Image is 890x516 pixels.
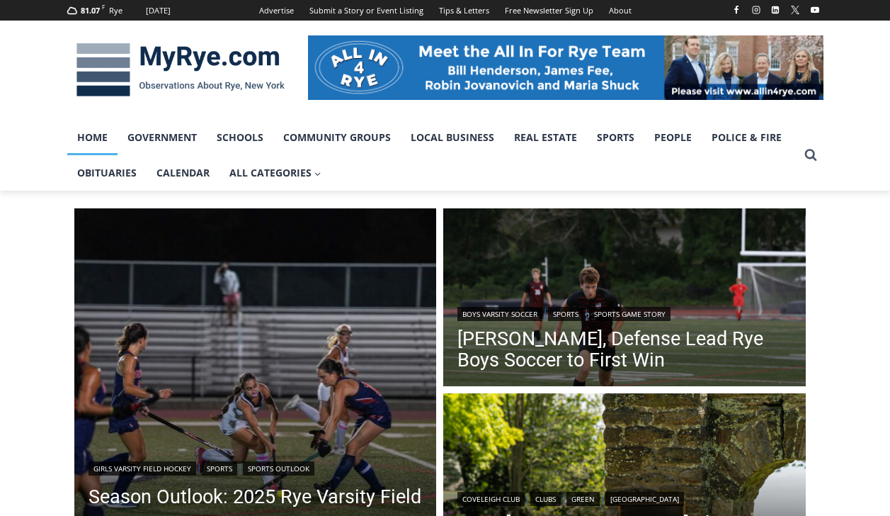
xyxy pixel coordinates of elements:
[81,5,100,16] span: 81.07
[587,120,644,155] a: Sports
[89,461,196,476] a: Girls Varsity Field Hockey
[457,489,792,506] div: | | |
[109,4,122,17] div: Rye
[202,461,237,476] a: Sports
[566,492,600,506] a: Green
[605,492,684,506] a: [GEOGRAPHIC_DATA]
[457,328,792,371] a: [PERSON_NAME], Defense Lead Rye Boys Soccer to First Win
[147,155,219,191] a: Calendar
[798,142,823,168] button: View Search Form
[548,307,583,321] a: Sports
[102,3,105,11] span: F
[748,1,765,18] a: Instagram
[589,307,671,321] a: Sports Game Story
[530,492,561,506] a: Clubs
[118,120,207,155] a: Government
[443,208,806,390] img: (PHOTO: Rye Boys Soccer's Lex Cox (#23) dribbling againt Tappan Zee on Thursday, September 4. Cre...
[767,1,784,18] a: Linkedin
[273,120,401,155] a: Community Groups
[207,120,273,155] a: Schools
[457,492,525,506] a: Coveleigh Club
[457,304,792,321] div: | |
[243,461,314,476] a: Sports Outlook
[219,155,331,191] a: All Categories
[229,165,321,181] span: All Categories
[308,35,823,99] img: All in for Rye
[787,1,804,18] a: X
[806,1,823,18] a: YouTube
[67,33,294,107] img: MyRye.com
[728,1,745,18] a: Facebook
[67,120,798,191] nav: Primary Navigation
[443,208,806,390] a: Read More Cox, Defense Lead Rye Boys Soccer to First Win
[89,459,423,476] div: | |
[67,120,118,155] a: Home
[504,120,587,155] a: Real Estate
[146,4,171,17] div: [DATE]
[401,120,504,155] a: Local Business
[644,120,702,155] a: People
[457,307,542,321] a: Boys Varsity Soccer
[702,120,792,155] a: Police & Fire
[67,155,147,191] a: Obituaries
